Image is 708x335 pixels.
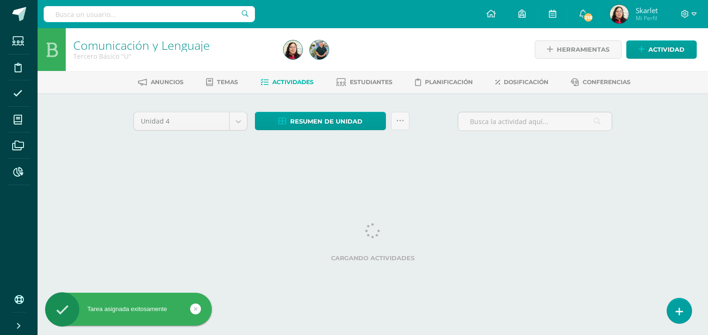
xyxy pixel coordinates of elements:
span: Mi Perfil [636,14,658,22]
span: Planificación [425,78,473,86]
span: Conferencias [583,78,631,86]
a: Conferencias [571,75,631,90]
span: Unidad 4 [141,112,222,130]
a: Temas [206,75,238,90]
span: 218 [583,12,593,23]
img: dbffebcdb1147f6a6764b037b1bfced6.png [610,5,629,23]
span: Dosificación [504,78,548,86]
input: Busca la actividad aquí... [458,112,612,131]
a: Actividades [261,75,314,90]
span: Temas [217,78,238,86]
a: Estudiantes [336,75,392,90]
span: Herramientas [557,41,609,58]
span: Skarlet [636,6,658,15]
span: Actividad [648,41,685,58]
span: Actividades [272,78,314,86]
a: Anuncios [138,75,184,90]
h1: Comunicación y Lenguaje [73,39,272,52]
span: Resumen de unidad [290,113,362,130]
img: dbffebcdb1147f6a6764b037b1bfced6.png [284,40,302,59]
span: Estudiantes [350,78,392,86]
a: Comunicación y Lenguaje [73,37,210,53]
div: Tarea asignada exitosamente [45,305,212,313]
a: Resumen de unidad [255,112,386,130]
label: Cargando actividades [133,255,612,262]
a: Herramientas [535,40,622,59]
a: Actividad [626,40,697,59]
a: Dosificación [495,75,548,90]
img: 4447a754f8b82caf5a355abd86508926.png [310,40,329,59]
div: Tercero Básico 'U' [73,52,272,61]
input: Busca un usuario... [44,6,255,22]
a: Unidad 4 [134,112,247,130]
a: Planificación [415,75,473,90]
span: Anuncios [151,78,184,86]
